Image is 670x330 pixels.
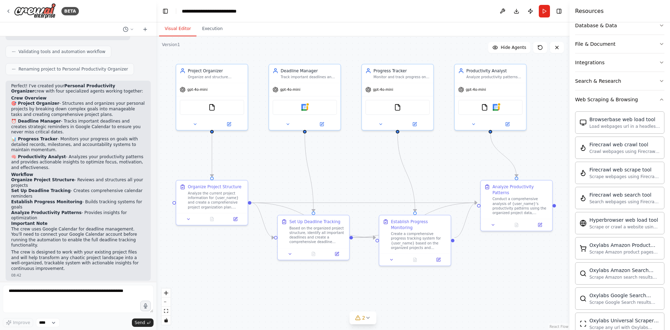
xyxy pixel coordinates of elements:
[454,200,477,240] g: Edge from a00fee48-5028-43a7-9b67-3ef415f025e1 to a6868f41-9462-4147-aed0-29e9aa9f2fdf
[135,320,145,325] span: Send
[466,75,522,79] div: Analyze productivity patterns and provide actionable insights to help {user_name} optimize focus,...
[187,87,208,92] span: gpt-4o-mini
[403,256,427,263] button: No output available
[491,121,524,128] button: Open in side panel
[589,274,660,280] div: Scrape Amazon search results with Oxylabs Amazon Search Scraper
[589,300,660,305] div: Scrape Google Search results with Oxylabs Google Search Scraper
[176,180,248,226] div: Organize Project StructureAnalyze the current project information for {user_name} and create a co...
[589,116,660,123] div: Browserbase web load tool
[580,245,587,252] img: OxylabsAmazonProductScraperTool
[350,311,377,324] button: 2
[575,16,664,35] button: Database & Data
[11,210,82,215] strong: Analyze Productivity Patterns
[196,22,228,36] button: Execution
[466,68,522,74] div: Productivity Analyst
[373,68,430,74] div: Progress Tracker
[589,149,660,154] div: Crawl webpages using Firecrawl and return the contents
[575,78,621,85] div: Search & Research
[11,154,66,159] strong: 🧠 Productivity Analyst
[18,66,128,72] span: Renaming project to Personal Productivity Organizer
[429,256,448,263] button: Open in side panel
[162,298,171,307] button: zoom out
[580,270,587,277] img: OxylabsAmazonSearchScraperTool
[161,6,170,16] button: Hide left sidebar
[589,242,660,249] div: Oxylabs Amazon Product Scraper tool
[225,215,245,222] button: Open in side panel
[251,200,477,206] g: Edge from 2e4e1a91-64ce-4ea8-b852-300aa79d7714 to a6868f41-9462-4147-aed0-29e9aa9f2fdf
[554,6,564,16] button: Hide right sidebar
[162,316,171,325] button: toggle interactivity
[504,221,529,228] button: No output available
[589,199,660,205] div: Search webpages using Firecrawl and return the results
[589,292,660,299] div: Oxylabs Google Search Scraper tool
[575,35,664,53] button: File & Document
[209,133,215,177] g: Edge from 925cd82d-49d8-4a17-beb0-399763004c90 to 2e4e1a91-64ce-4ea8-b852-300aa79d7714
[391,232,447,250] div: Create a comprehensive progress tracking system for {user_name} based on the organized projects a...
[188,68,244,74] div: Project Organizer
[589,174,660,179] div: Scrape webpages using Firecrawl and return the contents
[11,137,145,153] p: - Monitors your progress on goals with detailed records, milestones, and accountability systems t...
[162,288,171,298] button: zoom in
[277,215,350,261] div: Set Up Deadline TrackingBased on the organized project structure, identify all important deadline...
[11,199,145,210] li: - Builds tracking systems for goals
[301,104,308,111] img: Google Calendar
[188,184,241,190] div: Organize Project Structure
[492,184,549,196] div: Analyze Productivity Patterns
[575,90,664,109] button: Web Scraping & Browsing
[200,215,224,222] button: No output available
[11,273,145,278] div: 08:42
[11,227,145,248] p: The crew uses Google Calendar for deadline management. You'll need to connect your Google Calenda...
[140,25,151,34] button: Start a new chat
[11,177,74,182] strong: Organize Project Structure
[289,226,345,244] div: Based on the organized project structure, identify all important deadlines and create a comprehen...
[589,267,660,274] div: Oxylabs Amazon Search Scraper tool
[575,41,616,47] div: File & Document
[281,75,337,79] div: Track important deadlines and create strategic reminders for {user_name}, ensuring no critical da...
[120,25,137,34] button: Switch to previous chat
[268,64,341,131] div: Deadline ManagerTrack important deadlines and create strategic reminders for {user_name}, ensurin...
[379,215,451,266] div: Establish Progress MonitoringCreate a comprehensive progress tracking system for {user_name} base...
[575,96,638,103] div: Web Scraping & Browsing
[575,59,604,66] div: Integrations
[492,197,549,215] div: Conduct a comprehensive analysis of {user_name}'s productivity patterns using the organized proje...
[11,119,145,135] p: - Tracks important deadlines and creates strategic reminders in Google Calendar to ensure you nev...
[454,64,527,131] div: Productivity AnalystAnalyze productivity patterns and provide actionable insights to help {user_n...
[302,133,317,212] g: Edge from 093779ed-4ab8-4054-8ded-fdea568df4ff to c6e2b22c-4399-48c4-b9c7-d65b7d49652b
[188,191,244,210] div: Analyze the current project information for {user_name} and create a comprehensive project organi...
[589,124,660,129] div: Load webpages url in a headless browser using Browserbase and return the contents
[11,101,59,106] strong: 🎯 Project Organizer
[301,250,326,257] button: No output available
[575,22,617,29] div: Database & Data
[394,104,401,111] img: FileReadTool
[589,217,660,223] div: Hyperbrowser web load tool
[280,87,300,92] span: gpt-4o-mini
[11,210,145,221] li: - Provides insights for optimization
[3,318,33,327] button: Improve
[481,104,488,111] img: FileReadTool
[162,307,171,316] button: fit view
[188,75,244,79] div: Organize and structure personal projects by creating comprehensive project plans, breaking down l...
[140,301,151,311] button: Click to speak your automation idea
[11,250,145,271] p: The crew is designed to work with your existing project files and will help transform any chaotic...
[13,320,30,325] span: Improve
[550,325,568,329] a: React Flow attribution
[373,87,393,92] span: gpt-4o-mini
[480,180,553,231] div: Analyze Productivity PatternsConduct a comprehensive analysis of {user_name}'s productivity patte...
[11,221,47,226] strong: Important Note
[580,295,587,302] img: OxylabsGoogleSearchScraperTool
[580,144,587,151] img: FirecrawlCrawlWebsiteTool
[305,121,338,128] button: Open in side panel
[213,121,245,128] button: Open in side panel
[487,133,519,177] g: Edge from f5d369c9-f533-4151-906a-48dd4cf58892 to a6868f41-9462-4147-aed0-29e9aa9f2fdf
[362,314,365,321] span: 2
[251,200,274,240] g: Edge from 2e4e1a91-64ce-4ea8-b852-300aa79d7714 to c6e2b22c-4399-48c4-b9c7-d65b7d49652b
[589,141,660,148] div: Firecrawl web crawl tool
[530,221,550,228] button: Open in side panel
[18,49,105,54] span: Validating tools and automation workflow
[580,320,587,327] img: OxylabsUniversalScraperTool
[580,220,587,227] img: HyperbrowserLoadTool
[391,219,447,230] div: Establish Progress Monitoring
[162,42,180,47] div: Version 1
[11,137,58,141] strong: 📊 Progress Tracker
[580,119,587,126] img: BrowserbaseLoadTool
